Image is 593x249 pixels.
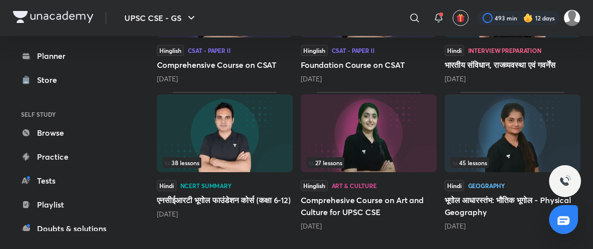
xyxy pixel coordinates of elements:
[445,194,581,218] h5: भूगोल आधारस्‍तंभ: भौतिक भूगोल - Physical Geography
[445,221,581,231] div: 11 months ago
[307,157,431,168] div: infosection
[157,59,293,71] h5: Comprehensive Course on CSAT
[445,74,581,84] div: 29 days ago
[13,219,129,239] a: Doubts & solutions
[451,157,575,168] div: infosection
[37,74,63,86] div: Store
[157,209,293,219] div: 1 month ago
[468,183,505,189] div: Geography
[301,45,328,56] span: Hinglish
[301,59,437,71] h5: Foundation Course on CSAT
[13,106,129,123] h6: SELF STUDY
[157,74,293,84] div: 23 days ago
[13,147,129,167] a: Practice
[301,221,437,231] div: 7 months ago
[13,123,129,143] a: Browse
[468,47,542,53] div: Interview Preparation
[445,180,464,191] span: Hindi
[157,45,184,56] span: Hinglish
[523,13,533,23] img: streak
[309,160,342,166] span: 27 lessons
[445,92,581,231] div: भूगोल आधारस्‍तंभ: भौतिक भूगोल - Physical Geography
[188,47,231,53] div: CSAT - Paper II
[445,45,464,56] span: Hindi
[559,175,571,187] img: ttu
[157,180,176,191] span: Hindi
[180,183,232,189] div: NCERT Summary
[307,157,431,168] div: left
[157,194,293,206] h5: एनसीईआरटी भूगोल फाउंडेशन कोर्स (कक्षा 6-12)
[13,195,129,215] a: Playlist
[163,157,287,168] div: infosection
[13,11,93,25] a: Company Logo
[456,13,465,22] img: avatar
[453,160,487,166] span: 45 lessons
[301,194,437,218] h5: Comprehesive Course on Art and Culture for UPSC CSE
[157,94,293,172] img: Thumbnail
[163,157,287,168] div: infocontainer
[332,183,377,189] div: Art & Culture
[157,92,293,231] div: एनसीईआरटी भूगोल फाउंडेशन कोर्स (कक्षा 6-12)
[332,47,375,53] div: CSAT - Paper II
[301,180,328,191] span: Hinglish
[307,157,431,168] div: infocontainer
[301,92,437,231] div: Comprehesive Course on Art and Culture for UPSC CSE
[13,171,129,191] a: Tests
[451,157,575,168] div: left
[453,10,469,26] button: avatar
[564,9,581,26] img: Komal
[13,70,129,90] a: Store
[301,94,437,172] img: Thumbnail
[118,8,203,28] button: UPSC CSE - GS
[301,74,437,84] div: 24 days ago
[13,46,129,66] a: Planner
[165,160,199,166] span: 38 lessons
[445,94,581,172] img: Thumbnail
[13,11,93,23] img: Company Logo
[451,157,575,168] div: infocontainer
[163,157,287,168] div: left
[445,59,581,71] h5: भारतीय संविधान, राजव्यवस्था एवं गवर्नेंस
